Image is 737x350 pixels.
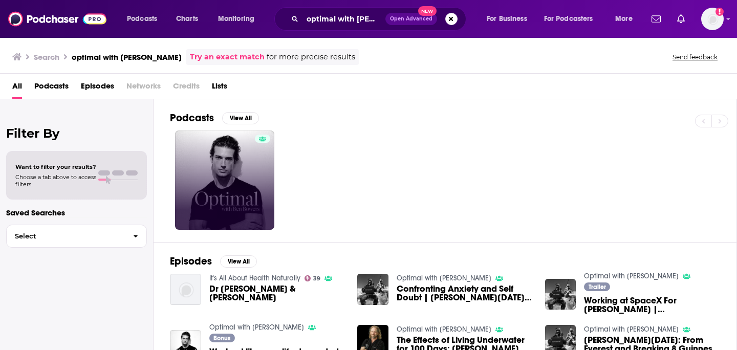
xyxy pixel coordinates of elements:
span: Dr [PERSON_NAME] & [PERSON_NAME] [209,285,345,302]
button: Open AdvancedNew [385,13,437,25]
span: Monitoring [218,12,254,26]
span: Choose a tab above to access filters. [15,173,96,188]
button: Select [6,225,147,248]
button: View All [222,112,259,124]
input: Search podcasts, credits, & more... [302,11,385,27]
div: Search podcasts, credits, & more... [284,7,476,31]
span: Bonus [213,335,230,341]
a: Dr Ben Bowers & Russ Bianchi [209,285,345,302]
button: Send feedback [669,53,721,61]
h2: Episodes [170,255,212,268]
a: 39 [305,275,321,281]
span: Working at SpaceX For [PERSON_NAME] | [PERSON_NAME][DATE] | Optimal [584,296,720,314]
button: open menu [480,11,540,27]
a: Podcasts [34,78,69,99]
a: PodcastsView All [170,112,259,124]
a: Working at SpaceX For Elon Musk | Tyler Carnevale | Optimal [584,296,720,314]
a: Episodes [81,78,114,99]
button: open menu [211,11,268,27]
h3: Search [34,52,59,62]
a: Show notifications dropdown [647,10,665,28]
span: 39 [313,276,320,281]
span: Charts [176,12,198,26]
span: Want to filter your results? [15,163,96,170]
img: Podchaser - Follow, Share and Rate Podcasts [8,9,106,29]
h2: Podcasts [170,112,214,124]
a: Show notifications dropdown [673,10,689,28]
span: Podcasts [127,12,157,26]
button: View All [220,255,257,268]
span: New [418,6,437,16]
span: Select [7,233,125,239]
span: For Podcasters [544,12,593,26]
span: Networks [126,78,161,99]
a: Optimal with Ben Bowers [397,274,491,282]
a: All [12,78,22,99]
a: It's All About Health Naturally [209,274,300,282]
span: Logged in as autumncomm [701,8,724,30]
a: Confronting Anxiety and Self Doubt | Tyler Carnevale | Optimal [397,285,533,302]
button: open menu [608,11,645,27]
a: EpisodesView All [170,255,257,268]
p: Saved Searches [6,208,147,217]
span: Trailer [589,284,606,290]
span: Credits [173,78,200,99]
h3: optimal with [PERSON_NAME] [72,52,182,62]
button: open menu [537,11,608,27]
a: Try an exact match [190,51,265,63]
img: Dr Ben Bowers & Russ Bianchi [170,274,201,305]
svg: Add a profile image [716,8,724,16]
a: Charts [169,11,204,27]
a: Lists [212,78,227,99]
span: for more precise results [267,51,355,63]
span: Open Advanced [390,16,432,21]
span: Confronting Anxiety and Self Doubt | [PERSON_NAME][DATE] | Optimal [397,285,533,302]
a: Optimal with Ben Bowers [584,325,679,334]
h2: Filter By [6,126,147,141]
a: Optimal with Ben Bowers [584,272,679,280]
img: Confronting Anxiety and Self Doubt | Tyler Carnevale | Optimal [357,274,388,305]
button: open menu [120,11,170,27]
a: Optimal with Ben Bowers [397,325,491,334]
button: Show profile menu [701,8,724,30]
a: Optimal with Ben Bowers [209,323,304,332]
span: More [615,12,633,26]
span: For Business [487,12,527,26]
img: Working at SpaceX For Elon Musk | Tyler Carnevale | Optimal [545,279,576,310]
img: User Profile [701,8,724,30]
